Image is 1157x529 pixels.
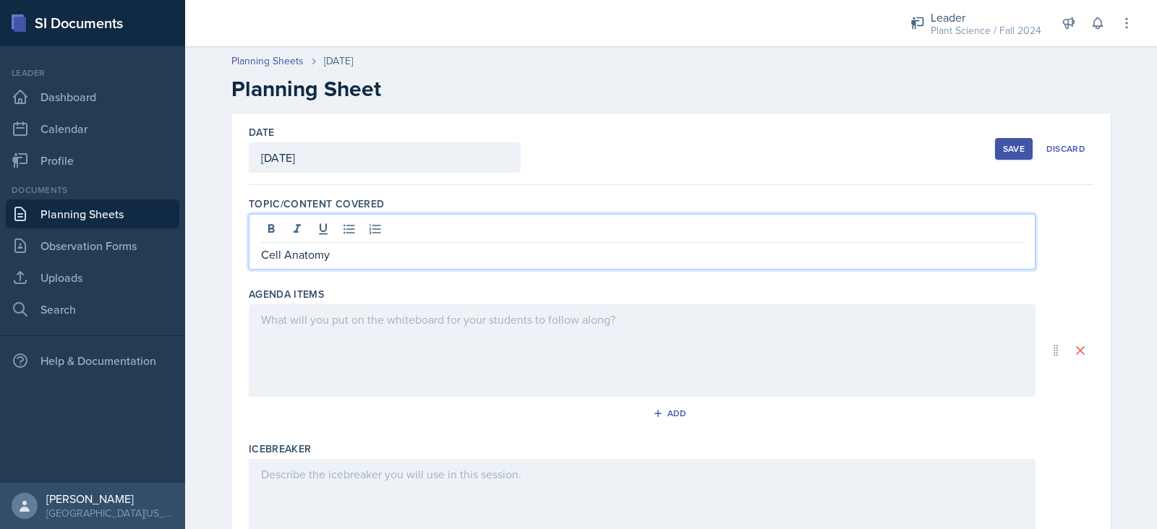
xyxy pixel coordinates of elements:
div: [DATE] [324,53,353,69]
label: Date [249,125,274,139]
div: [PERSON_NAME] [46,491,174,506]
a: Planning Sheets [6,199,179,228]
div: Leader [6,66,179,79]
label: Topic/Content Covered [249,197,384,211]
div: [GEOGRAPHIC_DATA][US_STATE] [46,506,174,520]
a: Observation Forms [6,231,179,260]
div: Help & Documentation [6,346,179,375]
label: Icebreaker [249,442,312,456]
a: Profile [6,146,179,175]
h2: Planning Sheet [231,76,1111,102]
div: Documents [6,184,179,197]
div: Save [1003,143,1025,155]
div: Leader [931,9,1041,26]
button: Discard [1038,138,1093,160]
a: Dashboard [6,82,179,111]
div: Discard [1046,143,1085,155]
a: Calendar [6,114,179,143]
a: Search [6,295,179,324]
label: Agenda items [249,287,324,301]
div: Plant Science / Fall 2024 [931,23,1041,38]
div: Add [656,408,687,419]
button: Add [648,403,695,424]
p: Cell Anatomy [261,246,1023,263]
button: Save [995,138,1033,160]
a: Uploads [6,263,179,292]
a: Planning Sheets [231,53,304,69]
